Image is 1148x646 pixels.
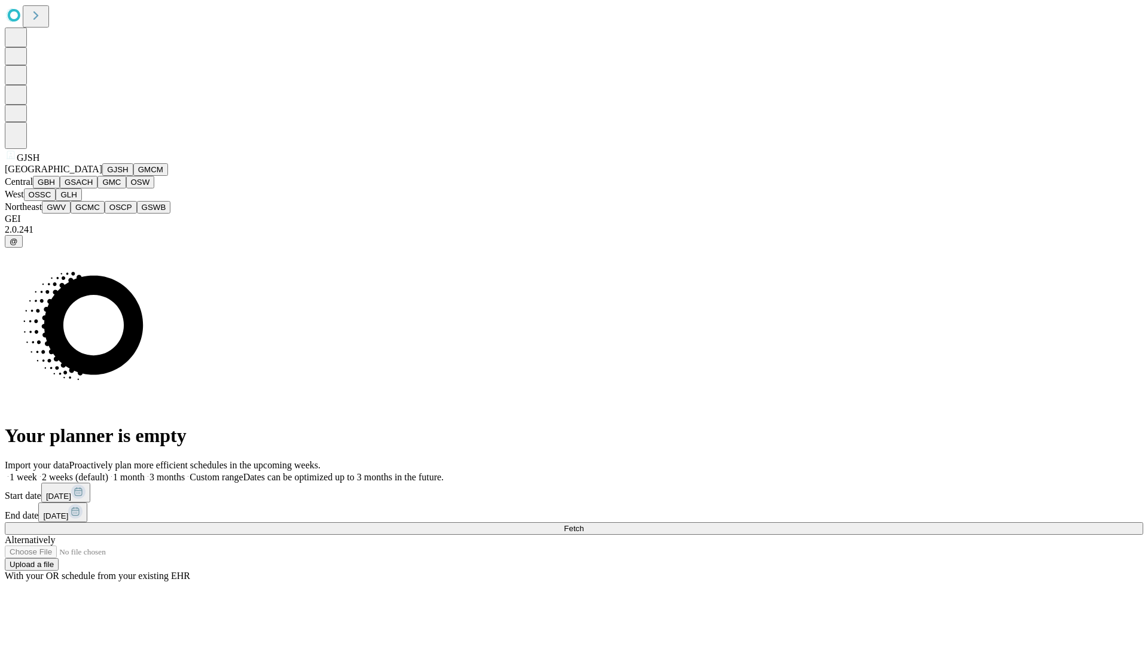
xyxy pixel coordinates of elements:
[5,522,1143,535] button: Fetch
[43,511,68,520] span: [DATE]
[71,201,105,214] button: GCMC
[24,188,56,201] button: OSSC
[102,163,133,176] button: GJSH
[5,460,69,470] span: Import your data
[5,425,1143,447] h1: Your planner is empty
[69,460,320,470] span: Proactively plan more efficient schedules in the upcoming weeks.
[5,214,1143,224] div: GEI
[149,472,185,482] span: 3 months
[5,571,190,581] span: With your OR schedule from your existing EHR
[46,492,71,501] span: [DATE]
[5,535,55,545] span: Alternatively
[60,176,97,188] button: GSACH
[564,524,584,533] span: Fetch
[243,472,444,482] span: Dates can be optimized up to 3 months in the future.
[97,176,126,188] button: GMC
[10,237,18,246] span: @
[190,472,243,482] span: Custom range
[33,176,60,188] button: GBH
[42,472,108,482] span: 2 weeks (default)
[42,201,71,214] button: GWV
[5,202,42,212] span: Northeast
[38,502,87,522] button: [DATE]
[5,176,33,187] span: Central
[10,472,37,482] span: 1 week
[56,188,81,201] button: GLH
[5,502,1143,522] div: End date
[5,164,102,174] span: [GEOGRAPHIC_DATA]
[137,201,171,214] button: GSWB
[17,153,39,163] span: GJSH
[5,558,59,571] button: Upload a file
[5,224,1143,235] div: 2.0.241
[105,201,137,214] button: OSCP
[113,472,145,482] span: 1 month
[5,189,24,199] span: West
[5,235,23,248] button: @
[133,163,168,176] button: GMCM
[126,176,155,188] button: OSW
[41,483,90,502] button: [DATE]
[5,483,1143,502] div: Start date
